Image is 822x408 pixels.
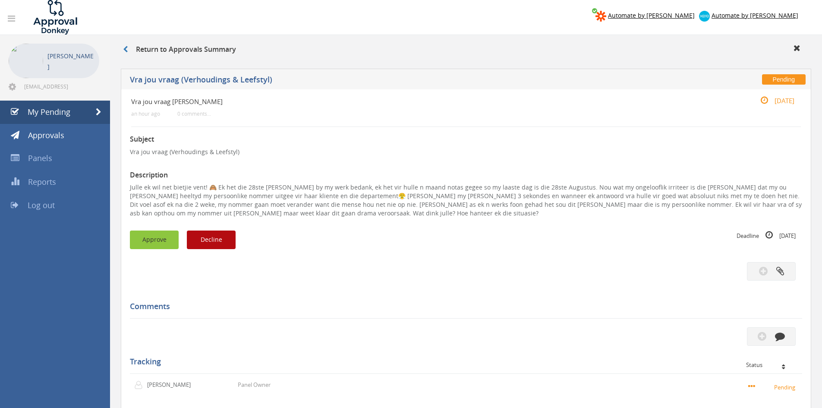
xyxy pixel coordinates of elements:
span: Log out [28,200,55,210]
button: Approve [130,231,179,249]
small: an hour ago [131,111,160,117]
p: Panel Owner [238,381,271,389]
div: Status [746,362,796,368]
span: Reports [28,177,56,187]
span: Automate by [PERSON_NAME] [712,11,798,19]
span: [EMAIL_ADDRESS][DOMAIN_NAME] [24,83,98,90]
h3: Return to Approvals Summary [123,46,236,54]
small: Deadline [DATE] [737,231,796,240]
span: Automate by [PERSON_NAME] [608,11,695,19]
small: Pending [748,382,798,392]
small: 0 comments... [177,111,211,117]
span: Pending [762,74,806,85]
p: Vra jou vraag (Verhoudings & Leefstyl) [130,148,802,156]
img: user-icon.png [134,381,147,389]
p: [PERSON_NAME] [47,51,95,72]
p: [PERSON_NAME] [147,381,197,389]
span: Panels [28,153,52,163]
button: Decline [187,231,236,249]
small: [DATE] [751,96,794,105]
h3: Description [130,171,802,179]
img: zapier-logomark.png [595,11,606,22]
h3: Subject [130,136,802,143]
h5: Vra jou vraag (Verhoudings & Leefstyl) [130,76,602,86]
p: Julle ek wil net bietjie vent! 🙈 Ek het die 28ste [PERSON_NAME] by my werk bedank, ek het vir hul... [130,183,802,218]
h4: Vra jou vraag [PERSON_NAME] [131,98,689,105]
span: My Pending [28,107,70,117]
h5: Comments [130,302,796,311]
span: Approvals [28,130,64,140]
h5: Tracking [130,357,796,366]
img: xero-logo.png [699,11,710,22]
